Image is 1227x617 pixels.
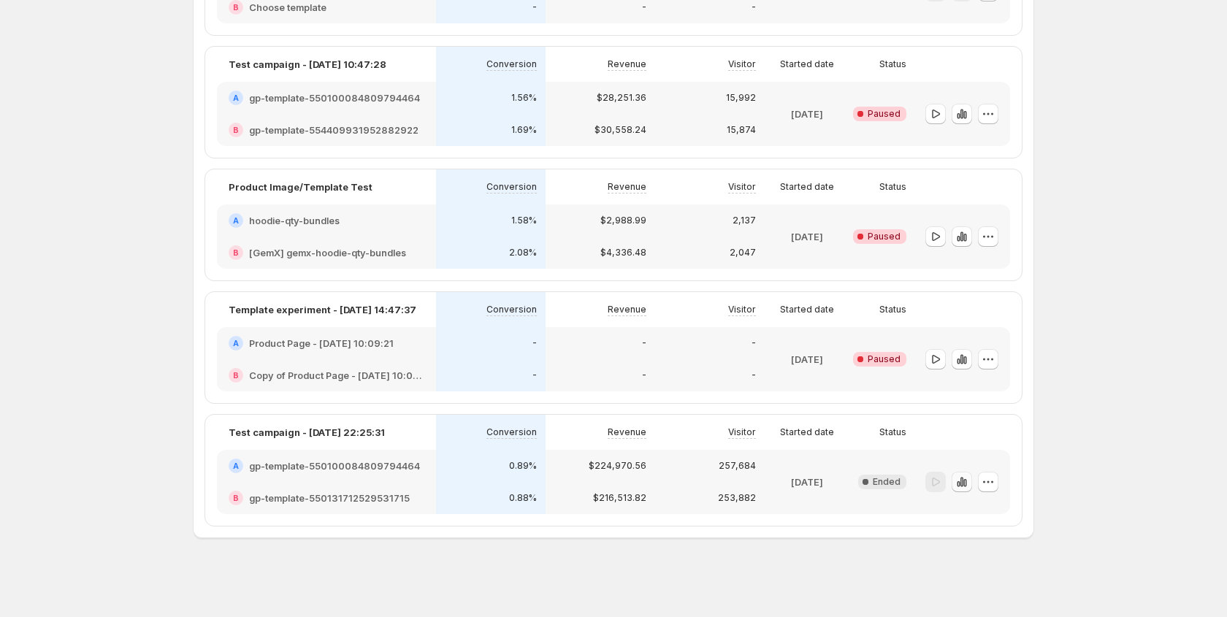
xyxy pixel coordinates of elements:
p: 15,992 [726,92,756,104]
h2: B [233,494,239,502]
p: - [532,1,537,13]
p: Visitor [728,58,756,70]
span: Paused [868,231,901,242]
h2: B [233,248,239,257]
h2: gp-template-554409931952882922 [249,123,418,137]
p: 0.89% [509,460,537,472]
h2: Copy of Product Page - [DATE] 10:09:21 [249,368,424,383]
p: Started date [780,426,834,438]
p: $4,336.48 [600,247,646,258]
p: Visitor [728,304,756,315]
p: 1.69% [511,124,537,136]
p: $28,251.36 [597,92,646,104]
h2: gp-template-550100084809794464 [249,91,420,105]
p: Status [879,304,906,315]
p: Template experiment - [DATE] 14:47:37 [229,302,416,317]
h2: gp-template-550131712529531715 [249,491,410,505]
h2: B [233,3,239,12]
p: [DATE] [791,107,823,121]
p: Revenue [608,426,646,438]
span: Paused [868,108,901,120]
p: [DATE] [791,352,823,367]
p: Conversion [486,58,537,70]
p: Status [879,426,906,438]
p: Conversion [486,181,537,193]
h2: A [233,216,239,225]
p: $224,970.56 [589,460,646,472]
p: 1.56% [511,92,537,104]
p: [DATE] [791,475,823,489]
p: Visitor [728,426,756,438]
h2: gp-template-550100084809794464 [249,459,420,473]
span: Ended [873,476,901,488]
h2: B [233,126,239,134]
p: 257,684 [719,460,756,472]
p: Started date [780,58,834,70]
h2: A [233,461,239,470]
h2: Product Page - [DATE] 10:09:21 [249,336,394,350]
p: 0.88% [509,492,537,504]
p: - [642,337,646,349]
p: - [532,337,537,349]
p: 2,047 [730,247,756,258]
p: Started date [780,304,834,315]
h2: B [233,371,239,380]
p: Product Image/Template Test [229,180,372,194]
p: 2.08% [509,247,537,258]
p: - [532,369,537,381]
p: - [752,337,756,349]
p: Conversion [486,426,537,438]
p: Started date [780,181,834,193]
span: Paused [868,353,901,365]
p: Revenue [608,58,646,70]
p: Test campaign - [DATE] 22:25:31 [229,425,385,440]
h2: A [233,339,239,348]
p: - [642,369,646,381]
p: 1.58% [511,215,537,226]
p: Conversion [486,304,537,315]
p: - [752,1,756,13]
p: Status [879,58,906,70]
p: Visitor [728,181,756,193]
p: Status [879,181,906,193]
p: - [752,369,756,381]
p: 15,874 [727,124,756,136]
p: $216,513.82 [593,492,646,504]
h2: A [233,93,239,102]
p: $2,988.99 [600,215,646,226]
h2: hoodie-qty-bundles [249,213,340,228]
p: [DATE] [791,229,823,244]
p: Revenue [608,181,646,193]
p: 253,882 [718,492,756,504]
h2: [GemX] gemx-hoodie-qty-bundles [249,245,406,260]
p: $30,558.24 [595,124,646,136]
p: Revenue [608,304,646,315]
p: 2,137 [733,215,756,226]
p: Test campaign - [DATE] 10:47:28 [229,57,386,72]
p: - [642,1,646,13]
